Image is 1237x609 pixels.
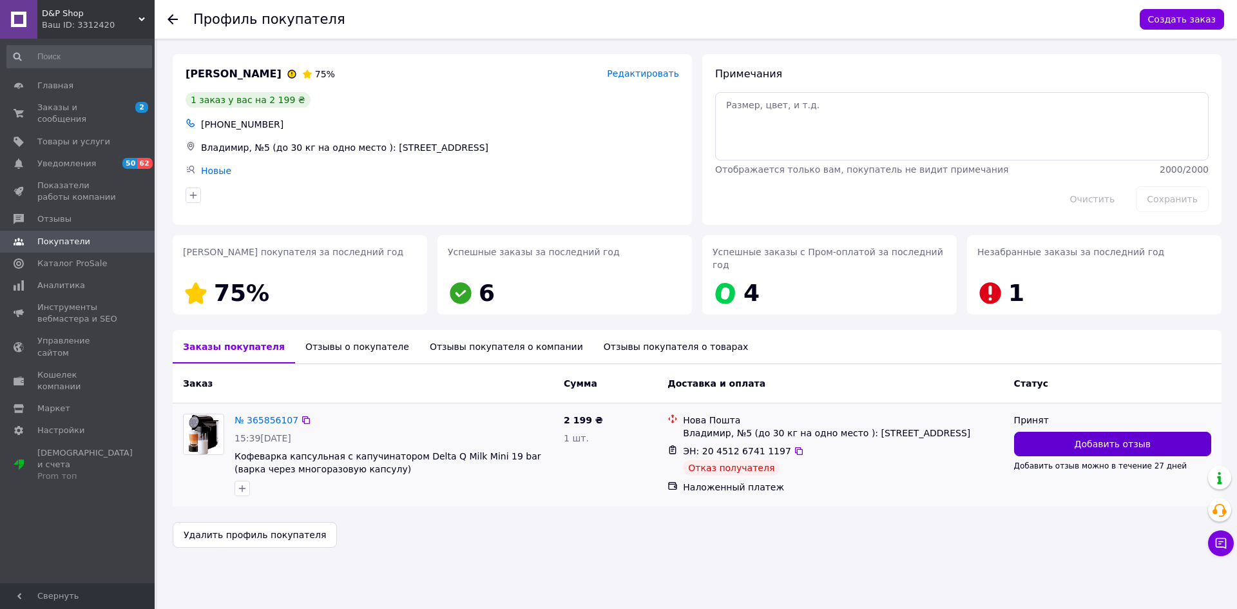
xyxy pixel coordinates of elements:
span: Аналитика [37,280,85,291]
span: 1 шт. [564,433,589,443]
span: 15:39[DATE] [235,433,291,443]
span: Успешные заказы с Пром-оплатой за последний год [713,247,943,270]
span: 1 [1008,280,1024,306]
span: Товары и услуги [37,136,110,148]
span: Настройки [37,425,84,436]
span: Незабранные заказы за последний год [977,247,1164,257]
span: 2 199 ₴ [564,415,603,425]
button: Создать заказ [1140,9,1224,30]
span: Добавить отзыв можно в течение 27 дней [1014,461,1187,470]
span: Главная [37,80,73,92]
span: Сумма [564,378,597,389]
span: Редактировать [607,68,679,79]
img: Фото товару [187,414,220,454]
a: № 365856107 [235,415,298,425]
div: Нова Пошта [683,414,1003,427]
span: 50 [122,158,137,169]
span: Заказ [183,378,213,389]
div: Prom топ [37,470,133,482]
span: [DEMOGRAPHIC_DATA] и счета [37,447,133,483]
span: Доставка и оплата [667,378,765,389]
div: Отзывы покупателя о товарах [593,330,759,363]
a: Кофеварка капсульная с капучинатором Delta Q Milk Mini 19 bar (варка через многоразовую капсулу) [235,451,541,474]
span: Отзывы [37,213,72,225]
span: Успешные заказы за последний год [448,247,620,257]
h1: Профиль покупателя [193,12,345,27]
div: 1 заказ у вас на 2 199 ₴ [186,92,311,108]
div: Принят [1014,414,1211,427]
span: [PERSON_NAME] [186,67,282,82]
span: 6 [479,280,495,306]
div: [PHONE_NUMBER] [198,115,682,133]
div: Наложенный платеж [683,481,1003,494]
span: D&P Shop [42,8,139,19]
span: Примечания [715,68,782,80]
a: Фото товару [183,414,224,455]
a: Новые [201,166,231,176]
span: 2 [135,102,148,113]
input: Поиск [6,45,152,68]
div: Отзывы покупателя о компании [419,330,593,363]
span: Маркет [37,403,70,414]
span: Уведомления [37,158,96,169]
span: Отображается только вам, покупатель не видит примечания [715,164,1008,175]
div: Вернуться назад [168,13,178,26]
span: 62 [137,158,152,169]
div: Владимир, №5 (до 30 кг на одно место ): [STREET_ADDRESS] [683,427,1003,440]
div: Заказы покупателя [173,330,295,363]
span: 75% [315,69,335,79]
button: Удалить профиль покупателя [173,522,337,548]
button: Добавить отзыв [1014,432,1211,456]
span: 75% [214,280,269,306]
span: Заказы и сообщения [37,102,119,125]
span: Статус [1014,378,1048,389]
span: Показатели работы компании [37,180,119,203]
span: 2000 / 2000 [1160,164,1209,175]
span: Добавить отзыв [1075,438,1151,450]
div: Владимир, №5 (до 30 кг на одно место ): [STREET_ADDRESS] [198,139,682,157]
div: Отзывы о покупателе [295,330,419,363]
span: Покупатели [37,236,90,247]
span: Каталог ProSale [37,258,107,269]
span: ЭН: 20 4512 6741 1197 [683,446,791,456]
span: Управление сайтом [37,335,119,358]
span: 4 [743,280,760,306]
span: Инструменты вебмастера и SEO [37,302,119,325]
div: Ваш ID: 3312420 [42,19,155,31]
span: Кошелек компании [37,369,119,392]
span: [PERSON_NAME] покупателя за последний год [183,247,403,257]
div: Отказ получателя [683,460,780,476]
button: Чат с покупателем [1208,530,1234,556]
